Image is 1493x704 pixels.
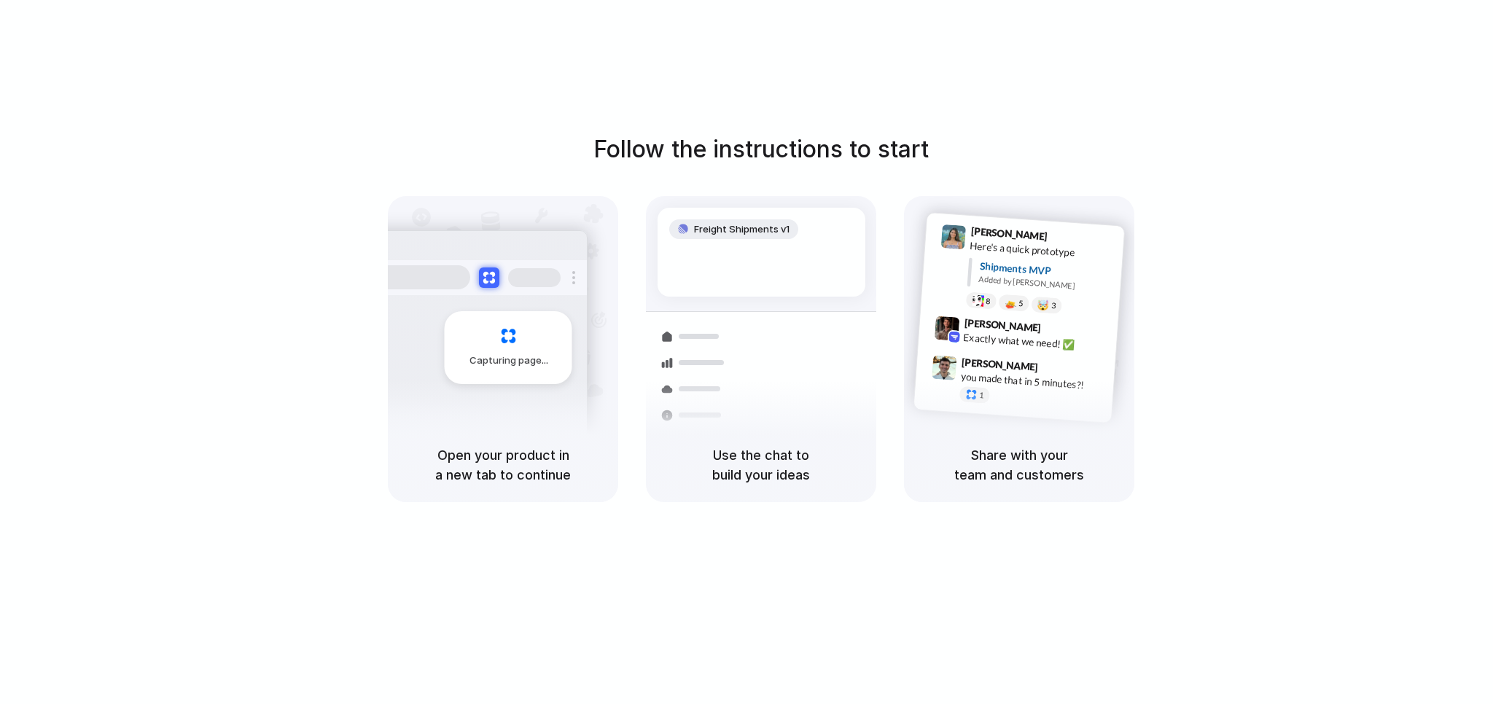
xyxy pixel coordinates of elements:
[964,314,1041,335] span: [PERSON_NAME]
[979,391,984,399] span: 1
[469,353,550,368] span: Capturing page
[405,445,601,485] h5: Open your product in a new tab to continue
[963,329,1109,354] div: Exactly what we need! ✅
[1052,230,1082,247] span: 9:41 AM
[978,273,1112,294] div: Added by [PERSON_NAME]
[663,445,859,485] h5: Use the chat to build your ideas
[694,222,790,237] span: Freight Shipments v1
[921,445,1117,485] h5: Share with your team and customers
[986,297,991,305] span: 8
[962,353,1039,375] span: [PERSON_NAME]
[1045,321,1075,339] span: 9:42 AM
[1018,299,1024,307] span: 5
[1042,361,1072,378] span: 9:47 AM
[979,258,1114,282] div: Shipments MVP
[593,132,929,167] h1: Follow the instructions to start
[1037,300,1050,310] div: 🤯
[960,369,1106,394] div: you made that in 5 minutes?!
[970,223,1048,244] span: [PERSON_NAME]
[970,238,1115,262] div: Here's a quick prototype
[1051,302,1056,310] span: 3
